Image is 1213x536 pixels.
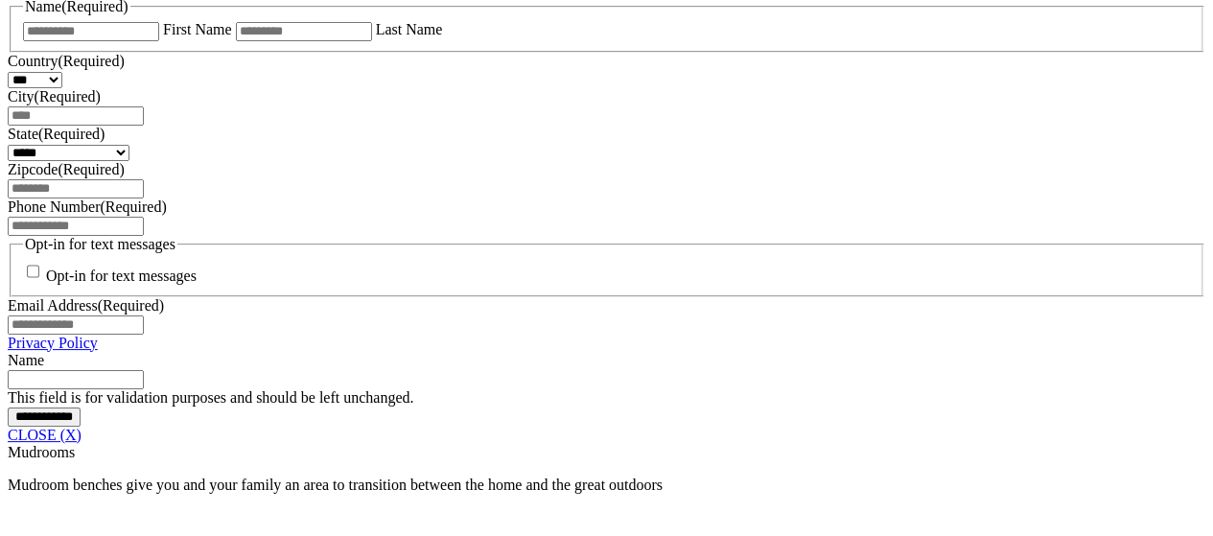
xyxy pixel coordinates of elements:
[8,161,125,177] label: Zipcode
[23,236,177,253] legend: Opt-in for text messages
[35,88,101,105] span: (Required)
[38,126,105,142] span: (Required)
[8,297,164,314] label: Email Address
[8,335,98,351] a: Privacy Policy
[8,88,101,105] label: City
[46,268,197,285] label: Opt-in for text messages
[100,198,166,215] span: (Required)
[8,444,75,460] span: Mudrooms
[8,198,167,215] label: Phone Number
[8,53,125,69] label: Country
[58,161,124,177] span: (Required)
[98,297,164,314] span: (Required)
[163,21,232,37] label: First Name
[8,477,1205,494] p: Mudroom benches give you and your family an area to transition between the home and the great out...
[8,126,105,142] label: State
[8,352,44,368] label: Name
[58,53,124,69] span: (Required)
[8,427,82,443] a: CLOSE (X)
[8,389,1205,407] div: This field is for validation purposes and should be left unchanged.
[376,21,443,37] label: Last Name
